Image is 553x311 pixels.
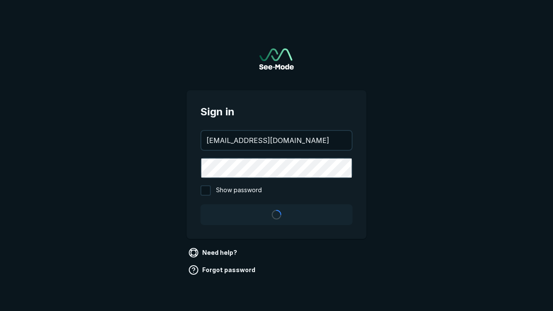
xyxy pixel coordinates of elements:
a: Forgot password [187,263,259,277]
span: Show password [216,185,262,196]
span: Sign in [200,104,353,120]
a: Go to sign in [259,48,294,70]
input: your@email.com [201,131,352,150]
a: Need help? [187,246,241,260]
img: See-Mode Logo [259,48,294,70]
